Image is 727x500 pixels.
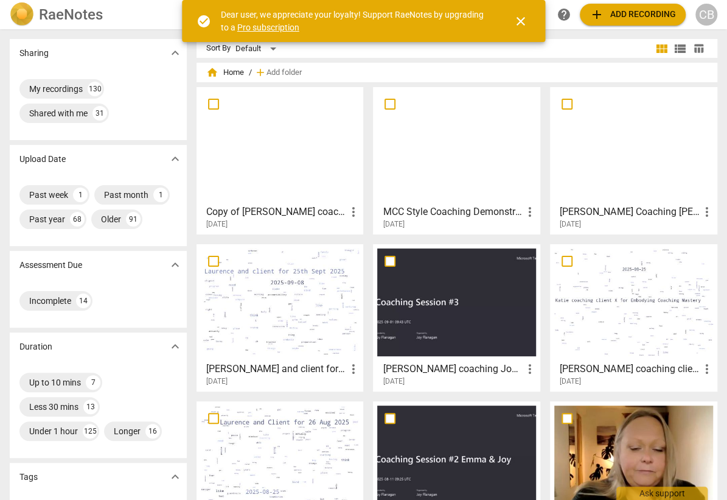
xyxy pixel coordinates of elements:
span: add [590,7,604,22]
button: Tile view [653,40,671,58]
div: Up to 10 mins [29,376,81,389]
a: Copy of [PERSON_NAME] coaching [PERSON_NAME][DATE] [201,91,360,229]
span: view_module [655,41,669,56]
span: Add folder [266,68,302,77]
button: Show more [166,44,184,62]
span: Home [206,66,244,79]
div: Ask support [616,487,708,500]
img: Logo [10,2,34,27]
button: Table view [689,40,708,58]
h3: Copy of Caroline coaching Paul [206,205,346,219]
div: Older [101,213,121,225]
div: 7 [86,375,100,390]
a: LogoRaeNotes [10,2,184,27]
span: more_vert [523,205,537,219]
h3: MCC Style Coaching Demonstration with Caroline Beckett [383,205,523,219]
div: Past year [29,213,65,225]
span: expand_more [168,46,183,60]
div: 14 [76,294,91,308]
button: CB [695,4,717,26]
span: more_vert [523,362,537,376]
div: Shared with me [29,107,88,119]
p: Sharing [19,47,49,60]
span: view_list [673,41,687,56]
span: help [557,7,571,22]
p: Tags [19,471,38,484]
a: MCC Style Coaching Demonstration with [PERSON_NAME][DATE] [377,91,536,229]
span: / [249,68,252,77]
button: List view [671,40,689,58]
span: [DATE] [560,219,581,230]
span: expand_more [168,339,183,354]
span: expand_more [168,258,183,272]
div: Default [235,39,280,58]
div: Less 30 mins [29,401,78,413]
div: Incomplete [29,295,71,307]
div: 16 [145,424,160,438]
a: [PERSON_NAME] and client for [DATE][DATE] [201,248,360,386]
button: Show more [166,468,184,486]
span: add [254,66,266,79]
span: expand_more [168,152,183,166]
div: Dear user, we appreciate your loyalty! Support RaeNotes by upgrading to a [221,9,492,33]
p: Upload Date [19,153,66,166]
div: Past month [104,189,148,201]
span: [DATE] [383,219,404,230]
button: Upload [580,4,686,26]
span: [DATE] [206,376,228,387]
div: 1 [73,188,88,202]
span: home [206,66,218,79]
div: 68 [70,212,85,227]
span: check_circle [197,14,211,29]
div: 1 [153,188,168,202]
span: [DATE] [383,376,404,387]
span: close [513,14,528,29]
p: Duration [19,340,52,353]
span: more_vert [346,205,360,219]
span: more_vert [700,362,714,376]
div: My recordings [29,83,83,95]
a: Pro subscription [237,23,299,32]
h2: RaeNotes [39,6,103,23]
div: 130 [88,82,102,96]
a: Help [553,4,575,26]
h3: Emma Sutherland Coaching Joy: ACC Performance Evaluation [560,205,700,219]
span: table_chart [693,43,704,54]
h3: Emma coaching Joy for 8th September [383,362,523,376]
div: 31 [92,106,107,121]
h3: Laurence and client for 25th Sept 2025 [206,362,346,376]
h3: Katie coaching client X for Embodying Coaching Mastery [560,362,700,376]
div: Longer [114,425,141,437]
a: [PERSON_NAME] coaching client X for Embodying Coaching Mastery[DATE] [554,248,713,386]
div: Past week [29,189,68,201]
span: more_vert [700,205,714,219]
button: Show more [166,256,184,274]
span: more_vert [346,362,360,376]
button: Show more [166,337,184,356]
div: 91 [126,212,141,227]
div: 13 [83,400,98,414]
button: Close [506,7,535,36]
span: [DATE] [206,219,228,230]
button: Show more [166,150,184,168]
a: [PERSON_NAME] Coaching [PERSON_NAME]: ACC Performance Evaluation[DATE] [554,91,713,229]
span: Add recording [590,7,676,22]
a: [PERSON_NAME] coaching Joy for [DATE][DATE] [377,248,536,386]
span: [DATE] [560,376,581,387]
div: 125 [83,424,97,438]
p: Assessment Due [19,259,82,272]
div: Under 1 hour [29,425,78,437]
span: expand_more [168,470,183,484]
div: Sort By [206,44,231,53]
